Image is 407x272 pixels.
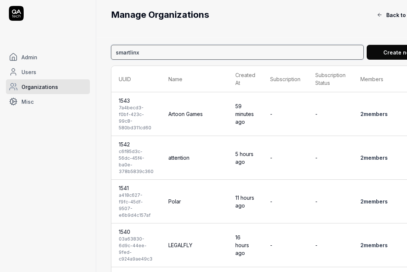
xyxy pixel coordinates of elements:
span: s [385,155,388,161]
td: - [308,136,353,180]
td: - [263,223,308,267]
a: 2members [360,155,388,161]
div: c6f85d3c-56dc-45f4-ba0e-378b5839c360 [119,148,154,175]
input: Search Organization... [111,45,364,60]
td: - [308,92,353,136]
div: a418c627-f9fc-45df-9507-e6b9d4c157af [119,192,154,219]
td: - [308,223,353,267]
th: Created At [228,66,263,92]
td: Polar [161,180,228,223]
td: Artoon Games [161,92,228,136]
td: - [308,180,353,223]
span: s [385,242,388,248]
div: 1542 [119,140,154,148]
div: 1543 [119,97,154,105]
div: 1540 [119,228,154,236]
a: 2members [360,198,388,205]
span: Misc [21,98,34,106]
span: Admin [21,53,37,61]
td: - [263,180,308,223]
span: s [385,111,388,117]
a: Misc [6,94,90,109]
div: 1541 [119,184,154,192]
th: Subscription Status [308,66,353,92]
td: - [263,136,308,180]
th: Name [161,66,228,92]
th: Subscription [263,66,308,92]
th: Members [353,66,396,92]
a: 2members [360,242,388,248]
a: Admin [6,50,90,64]
a: Organizations [6,79,90,94]
a: 2members [360,111,388,117]
h2: Manage Organizations [111,8,372,21]
th: UUID [111,66,161,92]
time: 11 hours ago [235,195,254,209]
a: Users [6,64,90,79]
span: Users [21,68,36,76]
div: 7a4becd3-f0bf-423c-99c8-580bd311cd60 [119,105,154,131]
td: - [263,92,308,136]
td: LEGALFLY [161,223,228,267]
time: 5 hours ago [235,151,253,165]
td: attention [161,136,228,180]
time: 59 minutes ago [235,103,254,125]
span: s [385,198,388,205]
span: Organizations [21,83,58,91]
div: 03a63830-6d9c-44ee-9fed-c924a9ae49c3 [119,236,154,262]
time: 16 hours ago [235,234,249,256]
